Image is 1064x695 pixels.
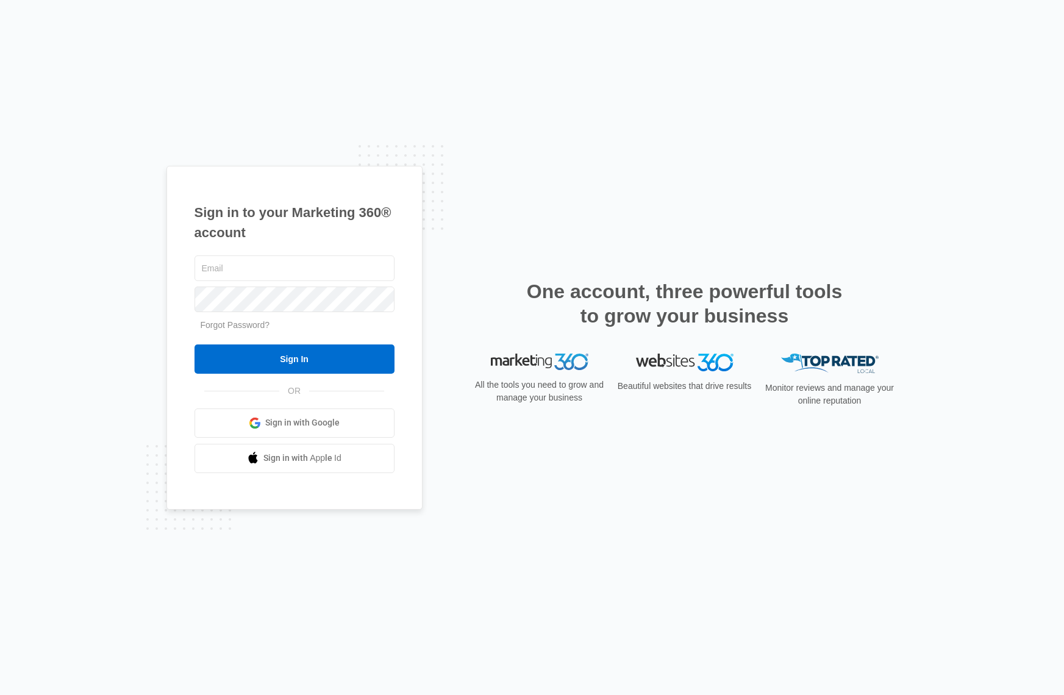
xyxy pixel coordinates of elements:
[195,444,395,473] a: Sign in with Apple Id
[491,354,588,371] img: Marketing 360
[279,385,309,397] span: OR
[265,416,340,429] span: Sign in with Google
[195,202,395,243] h1: Sign in to your Marketing 360® account
[195,408,395,438] a: Sign in with Google
[263,452,341,465] span: Sign in with Apple Id
[195,344,395,374] input: Sign In
[471,379,608,404] p: All the tools you need to grow and manage your business
[523,279,846,328] h2: One account, three powerful tools to grow your business
[195,255,395,281] input: Email
[616,380,753,393] p: Beautiful websites that drive results
[762,382,898,407] p: Monitor reviews and manage your online reputation
[781,354,879,374] img: Top Rated Local
[636,354,734,371] img: Websites 360
[201,320,270,330] a: Forgot Password?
